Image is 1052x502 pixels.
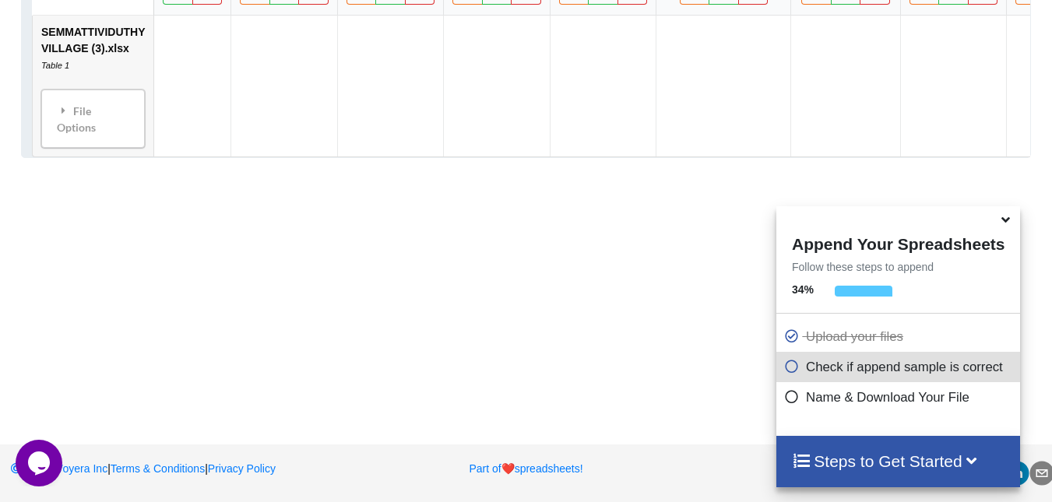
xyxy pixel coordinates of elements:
p: Check if append sample is correct [784,357,1016,377]
b: 34 % [792,283,814,296]
a: 2025Woyera Inc [10,462,108,475]
a: Terms & Conditions [111,462,205,475]
a: Part ofheartspreadsheets! [469,462,582,475]
div: File Options [46,94,140,143]
iframe: chat widget [16,440,65,486]
a: Privacy Policy [208,462,276,475]
p: Follow these steps to append [776,259,1020,275]
p: | | [10,461,343,476]
td: SEMMATTIVIDUTHY VILLAGE (3).xlsx [33,16,153,156]
i: Table 1 [41,61,69,70]
p: Upload your files [784,327,1016,346]
span: heart [501,462,515,475]
h4: Steps to Get Started [792,451,1005,471]
h4: Append Your Spreadsheets [776,230,1020,254]
p: Name & Download Your File [784,388,1016,407]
